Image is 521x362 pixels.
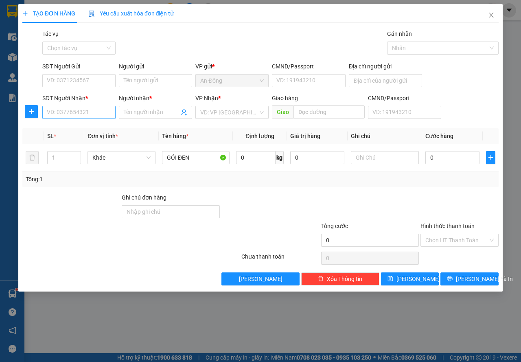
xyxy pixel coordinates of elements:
span: Khác [92,151,151,164]
span: Giao [272,105,293,118]
input: Ghi Chú [351,151,419,164]
div: SĐT Người Gửi [42,62,116,71]
span: user-add [181,109,187,116]
div: An Đông [7,7,64,17]
input: Dọc đường [293,105,364,118]
span: [PERSON_NAME] [396,274,440,283]
button: printer[PERSON_NAME] và In [440,272,499,285]
div: CMND/Passport [368,94,441,103]
input: 0 [290,151,344,164]
div: 0942471770 [70,36,127,48]
span: Đơn vị tính [88,133,118,139]
span: [PERSON_NAME] và In [456,274,513,283]
span: Tên hàng [162,133,188,139]
span: Giao hàng [272,95,298,101]
span: VP Nhận [195,95,218,101]
span: kg [276,151,284,164]
span: plus [22,11,28,16]
div: Chưa thanh toán [241,252,320,266]
div: Tổng: 1 [26,175,202,184]
div: Địa chỉ người gửi [349,62,422,71]
span: An Đông [200,75,264,87]
button: Close [480,4,503,27]
input: Ghi chú đơn hàng [122,205,220,218]
label: Gán nhãn [387,31,412,37]
span: SL [47,133,54,139]
span: plus [25,108,37,115]
span: Cước hàng [425,133,453,139]
span: Định lượng [245,133,274,139]
button: plus [486,151,495,164]
span: close [488,12,495,18]
span: plus [486,154,495,161]
span: delete [318,276,324,282]
img: icon [88,11,95,17]
span: Yêu cầu xuất hóa đơn điện tử [88,10,174,17]
button: delete [26,151,39,164]
div: Người nhận [119,94,192,103]
span: Tổng cước [321,223,348,229]
span: printer [447,276,453,282]
label: Ghi chú đơn hàng [122,194,166,201]
button: deleteXóa Thông tin [301,272,379,285]
th: Ghi chú [348,128,422,144]
span: [PERSON_NAME] [239,274,282,283]
span: Nhận: [70,8,89,16]
div: MẾN [7,17,64,26]
div: Người gửi [119,62,192,71]
input: VD: Bàn, Ghế [162,151,230,164]
div: SĐT Người Nhận [42,94,116,103]
span: Xóa Thông tin [327,274,362,283]
button: plus [25,105,38,118]
label: Tác vụ [42,31,59,37]
div: HÂN [70,26,127,36]
input: Địa chỉ của người gửi [349,74,422,87]
span: TẠO ĐƠN HÀNG [22,10,75,17]
div: VP gửi [195,62,269,71]
div: CMND/Passport [272,62,345,71]
span: LONG SƠN [70,48,113,76]
button: save[PERSON_NAME] [381,272,439,285]
span: Gửi: [7,8,20,16]
div: 0706186933 [7,26,64,38]
span: DĐ: [70,52,81,61]
div: HANG NGOAI [70,7,127,26]
span: Giá trị hàng [290,133,320,139]
button: [PERSON_NAME] [221,272,300,285]
label: Hình thức thanh toán [420,223,475,229]
span: save [387,276,393,282]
